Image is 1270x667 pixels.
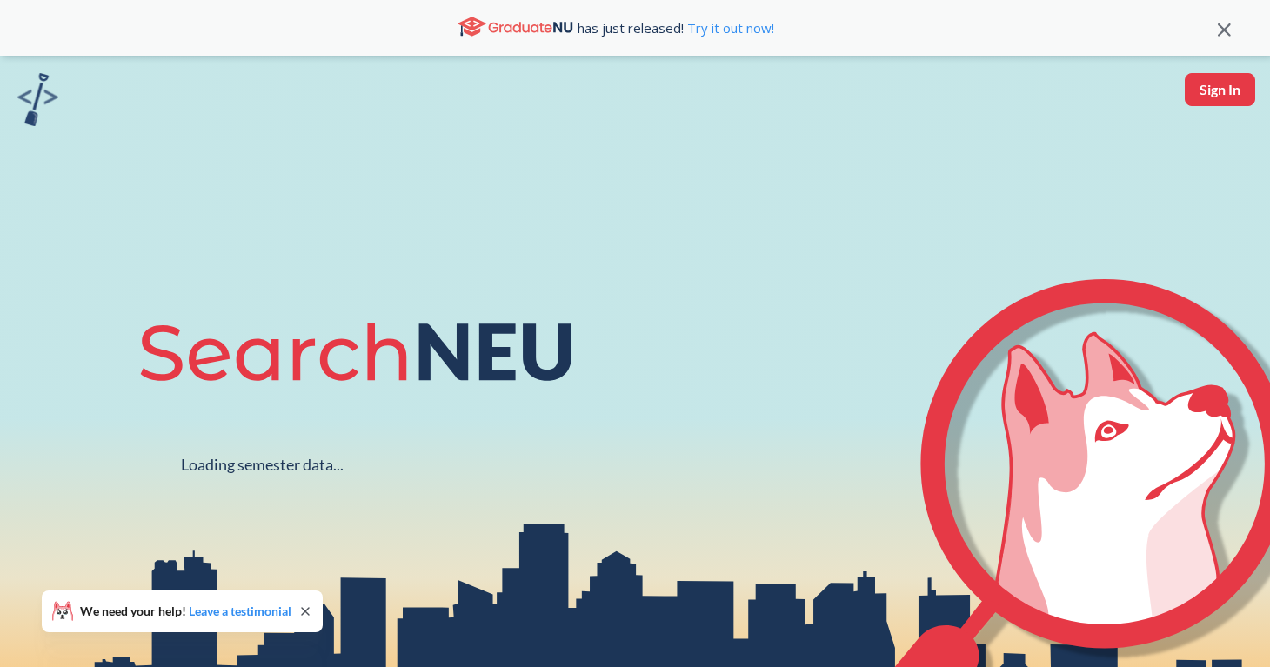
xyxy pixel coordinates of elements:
[17,73,58,131] a: sandbox logo
[80,605,291,617] span: We need your help!
[578,18,774,37] span: has just released!
[684,19,774,37] a: Try it out now!
[1185,73,1255,106] button: Sign In
[189,604,291,618] a: Leave a testimonial
[17,73,58,126] img: sandbox logo
[181,455,344,475] div: Loading semester data...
